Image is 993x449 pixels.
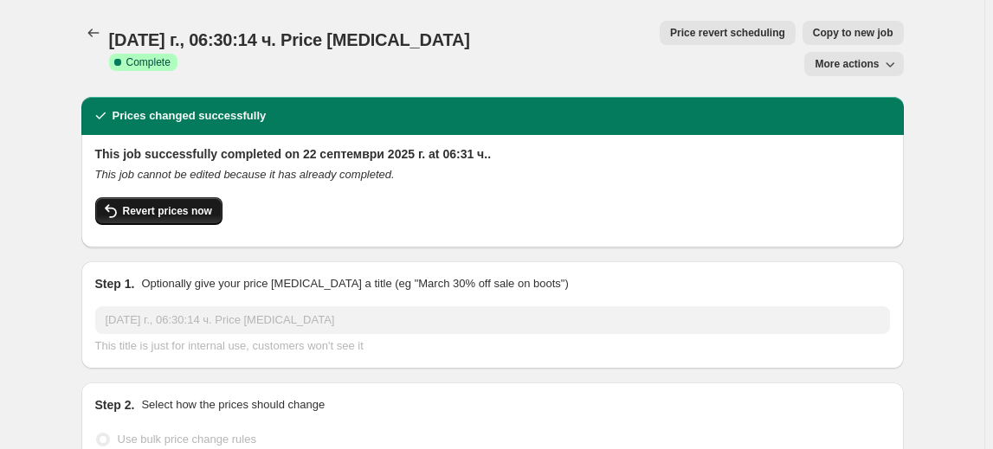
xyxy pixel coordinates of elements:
[670,26,785,40] span: Price revert scheduling
[813,26,893,40] span: Copy to new job
[95,168,395,181] i: This job cannot be edited because it has already completed.
[95,396,135,414] h2: Step 2.
[109,30,470,49] span: [DATE] г., 06:30:14 ч. Price [MEDICAL_DATA]
[95,145,890,163] h2: This job successfully completed on 22 септември 2025 г. at 06:31 ч..
[804,52,903,76] button: More actions
[803,21,904,45] button: Copy to new job
[95,306,890,334] input: 30% off holiday sale
[95,275,135,292] h2: Step 1.
[95,339,364,352] span: This title is just for internal use, customers won't see it
[81,21,106,45] button: Price change jobs
[141,396,325,414] p: Select how the prices should change
[95,197,222,225] button: Revert prices now
[113,107,267,125] h2: Prices changed successfully
[660,21,796,45] button: Price revert scheduling
[126,55,171,69] span: Complete
[141,275,568,292] p: Optionally give your price [MEDICAL_DATA] a title (eg "March 30% off sale on boots")
[815,57,879,71] span: More actions
[123,204,212,218] span: Revert prices now
[118,433,256,446] span: Use bulk price change rules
